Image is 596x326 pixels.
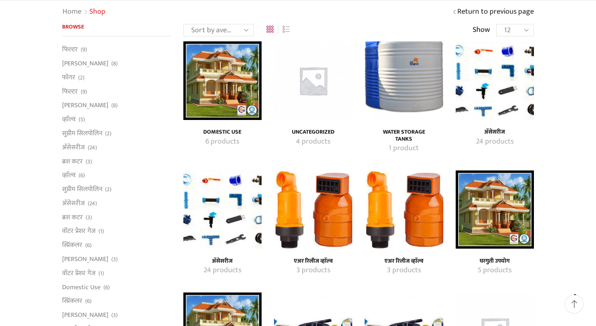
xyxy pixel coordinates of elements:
[62,45,78,56] a: फिल्टर
[478,265,512,276] mark: 5 products
[205,137,239,147] mark: 6 products
[62,22,84,31] span: Browse
[283,265,343,276] a: Visit product category एअर रिलीज व्हाॅल्व
[465,258,525,265] h4: घरगुती उपयोग
[62,7,106,17] nav: Breadcrumb
[81,88,87,96] span: (9)
[111,311,118,319] span: (3)
[111,255,118,264] span: (3)
[62,7,82,17] a: Home
[86,213,92,222] span: (3)
[89,7,106,17] h1: Shop
[192,258,252,265] a: Visit product category अ‍ॅसेसरीज
[274,170,352,249] img: एअर रिलीज व्हाॅल्व
[456,170,534,249] img: घरगुती उपयोग
[387,265,421,276] mark: 3 products
[62,266,96,280] a: वॉटर प्रेशर गेज
[79,171,85,180] span: (6)
[88,199,97,208] span: (24)
[183,24,254,36] select: Shop order
[365,41,443,120] img: Water Storage Tanks
[62,252,108,266] a: [PERSON_NAME]
[62,168,76,182] a: व्हाॅल्व
[111,60,118,68] span: (8)
[389,143,419,154] mark: 1 product
[365,41,443,120] a: Visit product category Water Storage Tanks
[456,170,534,249] a: Visit product category घरगुती उपयोग
[62,154,83,168] a: ब्रश कटर
[473,25,490,36] span: Show
[62,84,78,98] a: फिल्टर
[374,258,434,265] h4: एअर रिलीज व्हाॅल्व
[62,196,85,210] a: अ‍ॅसेसरीज
[105,129,111,138] span: (2)
[192,137,252,147] a: Visit product category Domestic Use
[62,113,76,127] a: व्हाॅल्व
[274,41,352,120] img: Uncategorized
[374,265,434,276] a: Visit product category एअर रिलीज व्हाॅल्व
[99,227,104,235] span: (1)
[283,129,343,136] h4: Uncategorized
[62,140,85,154] a: अ‍ॅसेसरीज
[465,258,525,265] a: Visit product category घरगुती उपयोग
[62,126,102,140] a: सुप्रीम सिलपोलिन
[465,137,525,147] a: Visit product category अ‍ॅसेसरीज
[105,185,111,194] span: (2)
[374,143,434,154] a: Visit product category Water Storage Tanks
[111,101,118,110] span: (8)
[283,129,343,136] a: Visit product category Uncategorized
[62,57,108,71] a: [PERSON_NAME]
[465,129,525,136] h4: अ‍ॅसेसरीज
[465,129,525,136] a: Visit product category अ‍ॅसेसरीज
[296,137,330,147] mark: 4 products
[192,265,252,276] a: Visit product category अ‍ॅसेसरीज
[283,258,343,265] a: Visit product category एअर रिलीज व्हाॅल्व
[283,137,343,147] a: Visit product category Uncategorized
[274,170,352,249] a: Visit product category एअर रिलीज व्हाॅल्व
[365,170,443,249] img: एअर रिलीज व्हाॅल्व
[374,129,434,143] h4: Water Storage Tanks
[365,170,443,249] a: Visit product category एअर रिलीज व्हाॅल्व
[88,144,97,152] span: (24)
[204,265,241,276] mark: 24 products
[62,182,102,197] a: सुप्रीम सिलपोलिन
[183,170,262,249] a: Visit product category अ‍ॅसेसरीज
[99,269,104,278] span: (1)
[456,41,534,120] a: Visit product category अ‍ॅसेसरीज
[183,170,262,249] img: अ‍ॅसेसरीज
[183,41,262,120] img: Domestic Use
[192,129,252,136] a: Visit product category Domestic Use
[274,41,352,120] a: Visit product category Uncategorized
[62,294,82,308] a: स्प्रिंकलर
[62,210,83,224] a: ब्रश कटर
[192,258,252,265] h4: अ‍ॅसेसरीज
[62,280,101,294] a: Domestic Use
[192,129,252,136] h4: Domestic Use
[283,258,343,265] h4: एअर रिलीज व्हाॅल्व
[374,129,434,143] a: Visit product category Water Storage Tanks
[296,265,330,276] mark: 3 products
[62,238,82,252] a: स्प्रिंकलर
[85,241,91,249] span: (6)
[62,224,96,238] a: वॉटर प्रेशर गेज
[183,41,262,120] a: Visit product category Domestic Use
[62,308,108,322] a: [PERSON_NAME]
[62,98,108,113] a: [PERSON_NAME]
[476,137,514,147] mark: 24 products
[456,41,534,120] img: अ‍ॅसेसरीज
[78,74,84,82] span: (2)
[465,265,525,276] a: Visit product category घरगुती उपयोग
[457,7,534,17] a: Return to previous page
[86,158,92,166] span: (3)
[79,115,85,124] span: (5)
[103,283,110,292] span: (6)
[374,258,434,265] a: Visit product category एअर रिलीज व्हाॅल्व
[62,70,75,84] a: फॉगर
[85,297,91,305] span: (6)
[81,46,87,54] span: (9)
